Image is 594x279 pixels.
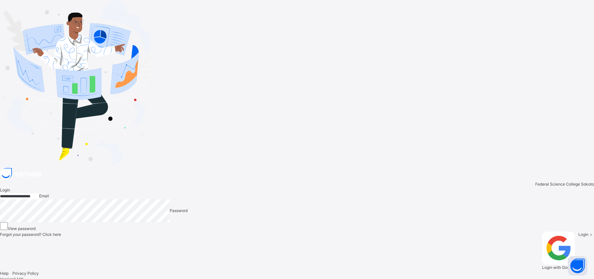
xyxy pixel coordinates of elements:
[8,226,36,231] label: View password
[12,271,39,276] a: Privacy Policy
[535,181,594,187] span: Federal Science College Sokoto
[170,208,188,213] span: Password
[39,193,49,198] span: Email
[578,232,588,237] span: Login
[542,265,575,270] span: Login with Google
[568,256,587,276] button: Open asap
[42,232,61,237] a: Click here
[542,232,575,265] img: google.396cfc9801f0270233282035f929180a.svg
